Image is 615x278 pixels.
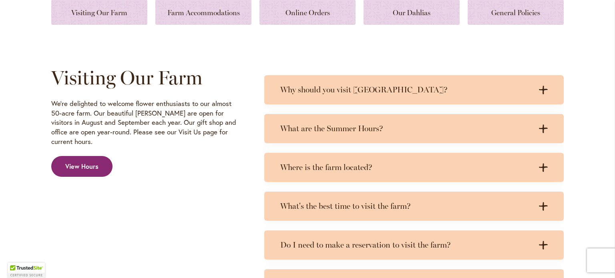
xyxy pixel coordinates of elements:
span: View Hours [65,162,98,171]
summary: What's the best time to visit the farm? [264,192,564,221]
a: View Hours [51,156,113,177]
h3: Where is the farm located? [280,162,532,172]
summary: What are the Summer Hours? [264,114,564,143]
h3: Do I need to make a reservation to visit the farm? [280,240,532,250]
p: We're delighted to welcome flower enthusiasts to our almost 50-acre farm. Our beautiful [PERSON_N... [51,99,241,147]
h3: Why should you visit [GEOGRAPHIC_DATA]? [280,85,532,95]
h3: What are the Summer Hours? [280,124,532,134]
summary: Why should you visit [GEOGRAPHIC_DATA]? [264,75,564,104]
summary: Where is the farm located? [264,153,564,182]
h2: Visiting Our Farm [51,66,241,89]
h3: What's the best time to visit the farm? [280,201,532,211]
summary: Do I need to make a reservation to visit the farm? [264,230,564,260]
